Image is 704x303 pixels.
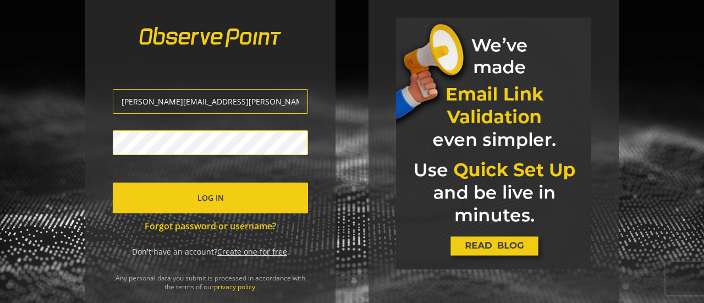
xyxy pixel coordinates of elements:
span: Log In [197,188,224,208]
input: Username [113,89,308,114]
button: Log In [113,183,308,213]
img: marketing-banner.jpg [396,18,591,269]
a: privacy policy [214,282,255,291]
a: Forgot password or username? [113,220,308,233]
a: Create one for free [217,246,287,257]
div: Don't have an account? . [113,246,308,257]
